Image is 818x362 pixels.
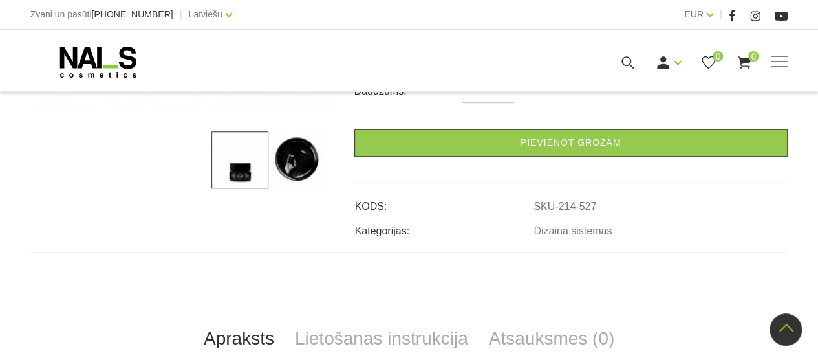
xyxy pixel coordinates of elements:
a: Pievienot grozam [354,129,788,157]
a: EUR [684,6,704,22]
span: | [720,6,722,23]
div: Zvani un pasūti [30,6,173,23]
img: ... [211,131,268,188]
td: Kategorijas: [354,214,533,239]
a: Atsauksmes (0) [479,317,625,360]
a: Lietošanas instrukcija [285,317,479,360]
span: | [180,6,182,23]
a: SKU-214-527 [533,201,596,212]
td: KODS: [354,190,533,214]
span: 0 [748,51,759,62]
span: 0 [713,51,723,62]
a: 0 [736,54,752,71]
a: 0 [700,54,716,71]
a: Latviešu [189,6,222,22]
span: [PHONE_NUMBER] [92,9,173,19]
a: [PHONE_NUMBER] [92,10,173,19]
img: ... [268,131,325,188]
a: Apraksts [193,317,285,360]
a: Dizaina sistēmas [533,225,612,237]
